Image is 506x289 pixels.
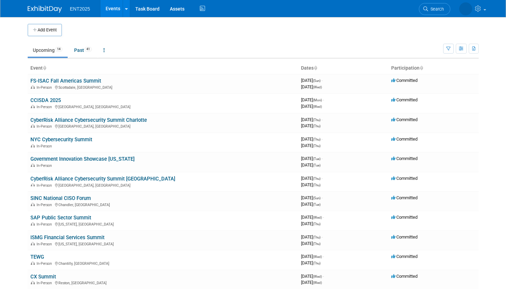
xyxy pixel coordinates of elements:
span: (Thu) [313,242,320,246]
a: FS-ISAC Fall Americas Summit [30,78,101,84]
img: In-Person Event [31,144,35,147]
span: [DATE] [301,215,324,220]
img: In-Person Event [31,242,35,245]
span: In-Person [37,144,54,148]
span: - [322,117,323,122]
span: [DATE] [301,78,323,83]
span: (Tue) [313,157,320,161]
span: [DATE] [301,123,320,128]
span: (Wed) [313,281,322,285]
span: In-Person [37,281,54,285]
a: ISMG Financial Services Summit [30,234,105,241]
span: In-Person [37,222,54,227]
div: [US_STATE], [GEOGRAPHIC_DATA] [30,221,296,227]
span: - [323,274,324,279]
span: [DATE] [301,254,324,259]
span: [DATE] [301,156,323,161]
span: [DATE] [301,136,323,142]
a: Search [419,3,450,15]
img: In-Person Event [31,261,35,265]
span: [DATE] [301,162,320,168]
img: In-Person Event [31,85,35,89]
span: Committed [391,156,418,161]
div: [GEOGRAPHIC_DATA], [GEOGRAPHIC_DATA] [30,123,296,129]
span: In-Person [37,261,54,266]
span: (Thu) [313,177,320,180]
span: Committed [391,97,418,102]
span: 41 [84,47,92,52]
span: (Sun) [313,79,320,83]
span: Committed [391,254,418,259]
a: CX Summit [30,274,56,280]
span: [DATE] [301,176,323,181]
span: [DATE] [301,117,323,122]
span: (Thu) [313,261,320,265]
span: Committed [391,215,418,220]
span: [DATE] [301,280,322,285]
button: Add Event [28,24,62,36]
a: SINC National CISO Forum [30,195,91,201]
span: [DATE] [301,241,320,246]
span: (Tue) [313,203,320,206]
span: Committed [391,117,418,122]
div: [US_STATE], [GEOGRAPHIC_DATA] [30,241,296,246]
span: [DATE] [301,143,320,148]
span: (Wed) [313,105,322,109]
a: SAP Public Sector Summit [30,215,91,221]
span: 14 [55,47,63,52]
th: Participation [388,62,479,74]
span: Committed [391,78,418,83]
span: [DATE] [301,221,320,226]
a: TEWG [30,254,44,260]
span: [DATE] [301,97,324,102]
div: Reston, [GEOGRAPHIC_DATA] [30,280,296,285]
span: In-Person [37,242,54,246]
span: In-Person [37,163,54,168]
span: [DATE] [301,195,323,200]
span: (Wed) [313,85,322,89]
img: In-Person Event [31,203,35,206]
div: Chandler, [GEOGRAPHIC_DATA] [30,202,296,207]
a: Upcoming14 [28,44,68,57]
span: [DATE] [301,182,320,187]
img: In-Person Event [31,163,35,167]
a: Past41 [69,44,97,57]
div: [GEOGRAPHIC_DATA], [GEOGRAPHIC_DATA] [30,182,296,188]
img: In-Person Event [31,281,35,284]
span: ENT2025 [70,6,90,12]
span: (Wed) [313,216,322,219]
div: Chantilly, [GEOGRAPHIC_DATA] [30,260,296,266]
span: In-Person [37,203,54,207]
a: Sort by Participation Type [420,65,423,71]
th: Dates [298,62,388,74]
a: Sort by Start Date [314,65,317,71]
span: (Thu) [313,183,320,187]
span: [DATE] [301,260,320,265]
a: Government Innovation Showcase [US_STATE] [30,156,135,162]
span: Committed [391,176,418,181]
span: (Wed) [313,255,322,259]
span: [DATE] [301,202,320,207]
span: - [323,215,324,220]
span: Committed [391,234,418,240]
span: - [322,176,323,181]
div: [GEOGRAPHIC_DATA], [GEOGRAPHIC_DATA] [30,104,296,109]
a: CCISDA 2025 [30,97,61,103]
span: In-Person [37,105,54,109]
span: In-Person [37,183,54,188]
span: Committed [391,195,418,200]
span: [DATE] [301,104,322,109]
span: [DATE] [301,84,322,89]
a: CyberRisk Alliance Cybersecurity Summit Charlotte [30,117,147,123]
span: In-Person [37,124,54,129]
span: (Thu) [313,235,320,239]
span: (Thu) [313,118,320,122]
img: ExhibitDay [28,6,62,13]
span: [DATE] [301,234,323,240]
a: Sort by Event Name [43,65,46,71]
span: - [323,97,324,102]
span: (Thu) [313,222,320,226]
span: - [322,156,323,161]
span: In-Person [37,85,54,90]
span: - [323,254,324,259]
